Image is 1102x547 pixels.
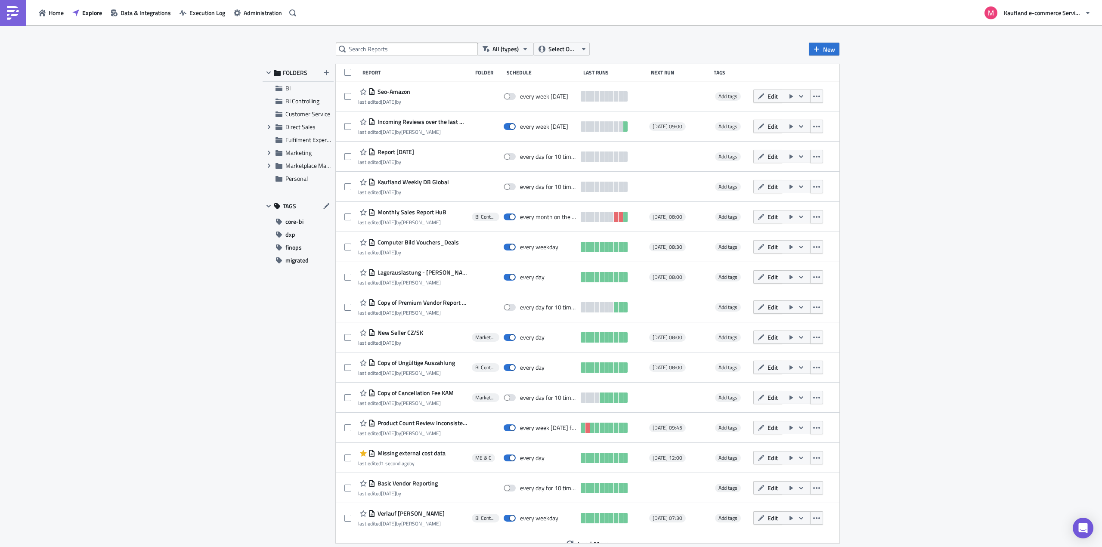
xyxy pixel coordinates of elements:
[651,69,710,76] div: Next Run
[715,393,741,402] span: Add tags
[358,520,445,527] div: last edited by [PERSON_NAME]
[718,273,737,281] span: Add tags
[381,459,409,467] time: 2025-08-15T07:20:02Z
[715,92,741,101] span: Add tags
[753,150,782,163] button: Edit
[520,243,558,251] div: every weekday
[285,83,291,93] span: BI
[768,483,778,492] span: Edit
[715,514,741,522] span: Add tags
[653,334,682,341] span: [DATE] 08:00
[718,514,737,522] span: Add tags
[718,423,737,432] span: Add tags
[381,399,396,407] time: 2025-07-01T10:45:15Z
[715,152,741,161] span: Add tags
[358,370,455,376] div: last edited by [PERSON_NAME]
[753,180,782,193] button: Edit
[375,419,467,427] span: Product Count Review Inconsistency on PDP
[475,213,496,220] span: BI Controlling
[548,44,577,54] span: Select Owner
[475,515,496,522] span: BI Controlling
[375,329,423,337] span: New Seller CZ/SK
[82,8,102,17] span: Explore
[714,69,750,76] div: Tags
[718,484,737,492] span: Add tags
[358,159,414,165] div: last edited by
[285,135,340,144] span: Fulfilment Experience
[381,489,396,498] time: 2025-07-21T06:36:22Z
[492,44,519,54] span: All (types)
[768,182,778,191] span: Edit
[263,241,334,254] button: finops
[381,188,396,196] time: 2025-08-11T11:12:43Z
[753,421,782,434] button: Edit
[715,303,741,312] span: Add tags
[715,243,741,251] span: Add tags
[768,393,778,402] span: Edit
[753,511,782,525] button: Edit
[358,430,467,436] div: last edited by [PERSON_NAME]
[244,8,282,17] span: Administration
[285,148,312,157] span: Marketing
[715,423,741,432] span: Add tags
[718,182,737,191] span: Add tags
[358,99,410,105] div: last edited by
[478,43,534,56] button: All (types)
[520,123,568,130] div: every week on Monday
[375,269,467,276] span: Lagerauslastung - BOE Slack
[375,479,438,487] span: Basic Vendor Reporting
[520,93,568,100] div: every week on Wednesday
[768,423,778,432] span: Edit
[718,92,737,100] span: Add tags
[121,8,171,17] span: Data & Integrations
[718,333,737,341] span: Add tags
[381,519,396,528] time: 2025-06-16T13:22:00Z
[375,208,446,216] span: Monthly Sales Report HuB
[715,122,741,131] span: Add tags
[520,454,545,462] div: every day
[475,454,492,461] span: ME & C
[175,6,229,19] button: Execution Log
[520,334,545,341] div: every day
[49,8,64,17] span: Home
[475,394,496,401] span: Marketplace Management
[520,303,577,311] div: every day for 10 times
[753,270,782,284] button: Edit
[718,363,737,371] span: Add tags
[285,228,295,241] span: dxp
[768,242,778,251] span: Edit
[715,333,741,342] span: Add tags
[381,158,396,166] time: 2025-08-11T14:21:27Z
[106,6,175,19] button: Data & Integrations
[381,339,396,347] time: 2025-08-11T09:36:23Z
[768,92,778,101] span: Edit
[653,454,682,461] span: [DATE] 12:00
[520,213,577,221] div: every month on the 1st
[768,453,778,462] span: Edit
[520,394,577,402] div: every day for 10 times
[381,309,396,317] time: 2025-07-23T10:06:47Z
[715,182,741,191] span: Add tags
[336,43,478,56] input: Search Reports
[583,69,647,76] div: Last Runs
[653,274,682,281] span: [DATE] 08:00
[520,183,577,191] div: every day for 10 times
[653,424,682,431] span: [DATE] 09:45
[753,90,782,103] button: Edit
[283,202,296,210] span: TAGS
[283,69,307,77] span: FOLDERS
[753,120,782,133] button: Edit
[381,218,396,226] time: 2025-08-04T07:57:52Z
[68,6,106,19] button: Explore
[229,6,286,19] a: Administration
[979,3,1096,22] button: Kaufland e-commerce Services GmbH & Co. KG
[1004,8,1081,17] span: Kaufland e-commerce Services GmbH & Co. KG
[358,309,467,316] div: last edited by [PERSON_NAME]
[358,340,423,346] div: last edited by
[375,449,446,457] span: Missing external cost data
[715,363,741,372] span: Add tags
[715,273,741,281] span: Add tags
[285,96,319,105] span: BI Controlling
[34,6,68,19] a: Home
